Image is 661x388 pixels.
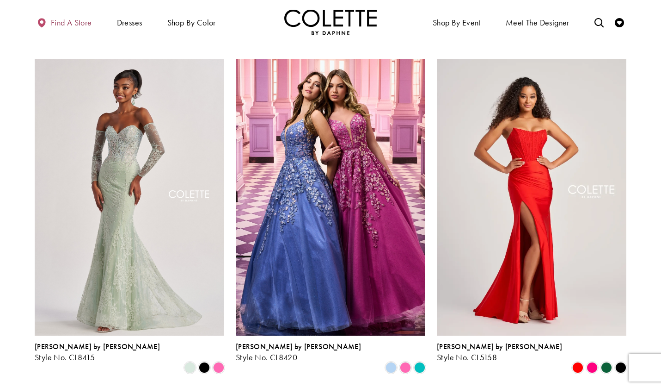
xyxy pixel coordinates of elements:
i: Pink [400,362,411,373]
a: Find a store [35,9,94,35]
i: Black [615,362,626,373]
i: Pink [213,362,224,373]
div: Colette by Daphne Style No. CL5158 [437,343,562,362]
span: Shop By Event [430,9,483,35]
i: Light Sage [184,362,196,373]
span: Shop by color [165,9,218,35]
img: Colette by Daphne [284,9,377,35]
span: Style No. CL5158 [437,352,497,363]
a: Visit Colette by Daphne Style No. CL5158 Page [437,59,626,335]
i: Black [199,362,210,373]
span: Dresses [115,9,145,35]
span: Style No. CL8415 [35,352,95,363]
i: Red [572,362,583,373]
span: [PERSON_NAME] by [PERSON_NAME] [437,342,562,351]
span: Dresses [117,18,142,27]
span: Shop by color [167,18,216,27]
a: Meet the designer [503,9,572,35]
span: Style No. CL8420 [236,352,297,363]
i: Hot Pink [587,362,598,373]
div: Colette by Daphne Style No. CL8420 [236,343,361,362]
i: Hunter [601,362,612,373]
a: Visit Colette by Daphne Style No. CL8415 Page [35,59,224,335]
span: Find a store [51,18,92,27]
span: [PERSON_NAME] by [PERSON_NAME] [236,342,361,351]
span: [PERSON_NAME] by [PERSON_NAME] [35,342,160,351]
i: Periwinkle [386,362,397,373]
a: Toggle search [592,9,606,35]
span: Meet the designer [506,18,569,27]
i: Jade [414,362,425,373]
a: Visit Home Page [284,9,377,35]
a: Visit Colette by Daphne Style No. CL8420 Page [236,59,425,335]
div: Colette by Daphne Style No. CL8415 [35,343,160,362]
a: Check Wishlist [612,9,626,35]
span: Shop By Event [433,18,481,27]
